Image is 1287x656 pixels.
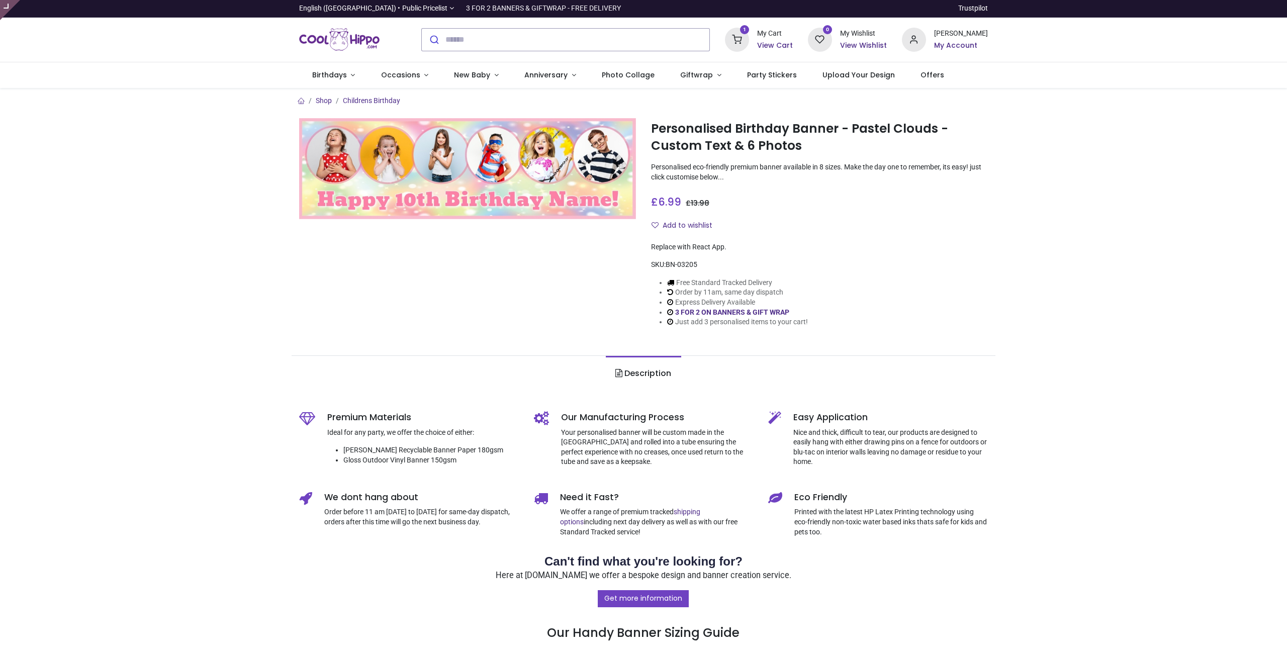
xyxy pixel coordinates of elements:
h5: Need it Fast? [560,491,754,504]
p: We offer a range of premium tracked including next day delivery as well as with our free Standard... [560,507,754,537]
a: View Wishlist [840,41,887,51]
h5: Eco Friendly [794,491,988,504]
li: Gloss Outdoor Vinyl Banner 150gsm [343,455,519,465]
li: Free Standard Tracked Delivery [667,278,808,288]
a: View Cart [757,41,793,51]
span: Anniversary [524,70,568,80]
h5: We dont hang about [324,491,519,504]
a: Giftwrap [667,62,734,88]
div: [PERSON_NAME] [934,29,988,39]
span: 6.99 [658,195,681,209]
p: Here at [DOMAIN_NAME] we offer a bespoke design and banner creation service. [299,570,988,582]
div: SKU: [651,260,988,270]
span: Occasions [381,70,420,80]
p: Personalised eco-friendly premium banner available in 8 sizes. Make the day one to remember, its ... [651,162,988,182]
div: 3 FOR 2 BANNERS & GIFTWRAP - FREE DELIVERY [466,4,621,14]
h5: Easy Application [793,411,988,424]
h3: Our Handy Banner Sizing Guide [299,590,988,642]
a: Childrens Birthday [343,97,400,105]
a: Shop [316,97,332,105]
span: Giftwrap [680,70,713,80]
div: My Cart [757,29,793,39]
div: My Wishlist [840,29,887,39]
a: 1 [725,35,749,43]
span: New Baby [454,70,490,80]
span: Photo Collage [602,70,655,80]
span: £ [686,198,709,208]
li: [PERSON_NAME] Recyclable Banner Paper 180gsm [343,445,519,455]
span: 13.98 [691,198,709,208]
a: Trustpilot [958,4,988,14]
a: 0 [808,35,832,43]
span: Birthdays [312,70,347,80]
li: Just add 3 personalised items to your cart! [667,317,808,327]
sup: 0 [823,25,833,35]
span: Public Pricelist [402,4,447,14]
h5: Our Manufacturing Process [561,411,754,424]
button: Submit [422,29,445,51]
a: My Account [934,41,988,51]
button: Add to wishlistAdd to wishlist [651,217,721,234]
li: Order by 11am, same day dispatch [667,288,808,298]
span: £ [651,195,681,209]
img: Cool Hippo [299,26,380,54]
div: Replace with React App. [651,242,988,252]
a: New Baby [441,62,512,88]
span: Offers [921,70,944,80]
sup: 1 [740,25,750,35]
h2: Can't find what you're looking for? [299,553,988,570]
a: Occasions [368,62,441,88]
p: Ideal for any party, we offer the choice of either: [327,428,519,438]
li: Express Delivery Available [667,298,808,308]
img: Personalised Birthday Banner - Pastel Clouds - Custom Text & 6 Photos [299,118,636,219]
p: Nice and thick, difficult to tear, our products are designed to easily hang with either drawing p... [793,428,988,467]
span: Upload Your Design [822,70,895,80]
h1: Personalised Birthday Banner - Pastel Clouds - Custom Text & 6 Photos [651,120,988,155]
a: Get more information [598,590,689,607]
span: BN-03205 [666,260,697,268]
a: Anniversary [511,62,589,88]
i: Add to wishlist [652,222,659,229]
a: Description [606,356,681,391]
a: 3 FOR 2 ON BANNERS & GIFT WRAP [675,308,789,316]
a: Logo of Cool Hippo [299,26,380,54]
h5: Premium Materials [327,411,519,424]
span: Party Stickers [747,70,797,80]
p: Printed with the latest HP Latex Printing technology using eco-friendly non-toxic water based ink... [794,507,988,537]
p: Your personalised banner will be custom made in the [GEOGRAPHIC_DATA] and rolled into a tube ensu... [561,428,754,467]
p: Order before 11 am [DATE] to [DATE] for same-day dispatch, orders after this time will go the nex... [324,507,519,527]
a: English ([GEOGRAPHIC_DATA]) •Public Pricelist [299,4,454,14]
a: Birthdays [299,62,368,88]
